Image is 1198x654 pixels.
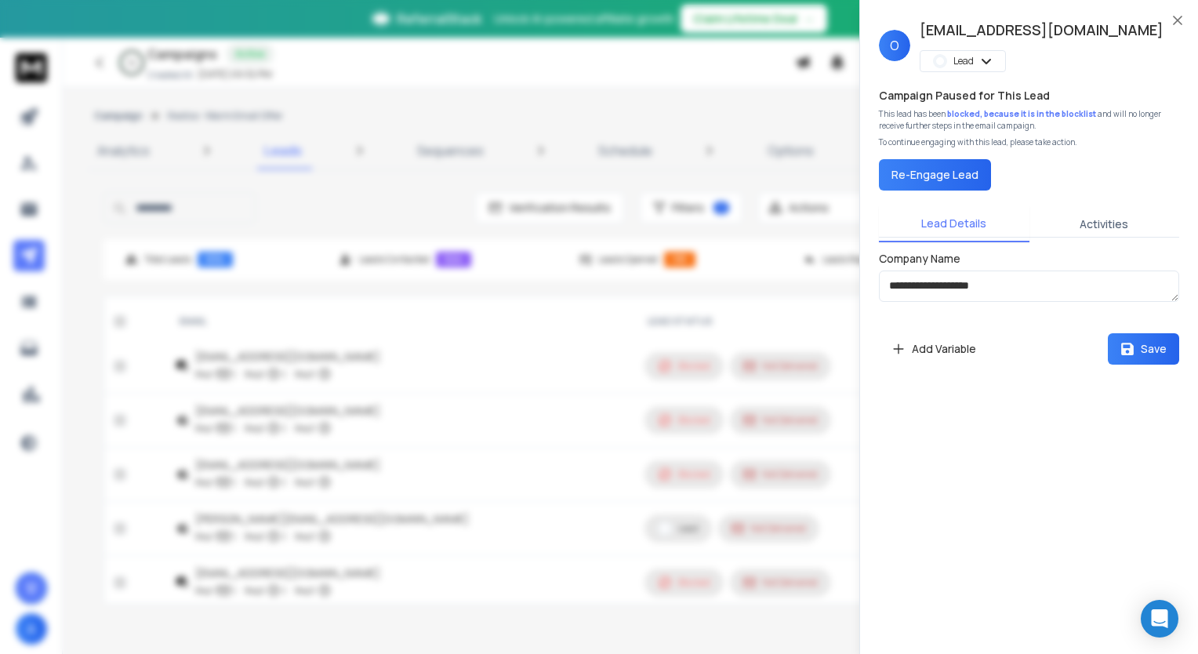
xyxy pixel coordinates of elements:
h1: [EMAIL_ADDRESS][DOMAIN_NAME] [920,19,1164,41]
button: Re-Engage Lead [879,159,991,191]
button: Save [1108,333,1179,365]
div: Open Intercom Messenger [1141,600,1178,638]
button: Activities [1029,207,1180,242]
button: Add Variable [879,333,989,365]
label: Company Name [879,253,960,264]
span: O [879,30,910,61]
span: blocked, because it is in the blocklist [947,108,1098,119]
button: Lead Details [879,206,1029,242]
p: To continue engaging with this lead, please take action. [879,136,1077,148]
div: This lead has been and will no longer receive further steps in the email campaign. [879,108,1179,132]
h3: Campaign Paused for This Lead [879,88,1050,104]
p: Lead [953,55,974,67]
